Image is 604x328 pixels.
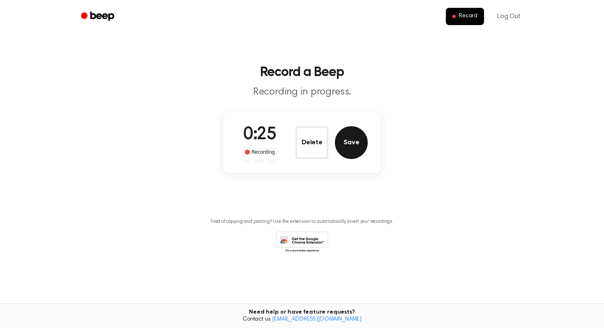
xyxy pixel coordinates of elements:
span: Contact us [5,316,599,323]
button: Record [446,8,484,25]
a: [EMAIL_ADDRESS][DOMAIN_NAME] [272,316,362,322]
h1: Record a Beep [92,66,512,79]
a: Beep [75,9,122,25]
div: Recording [243,148,277,156]
button: Delete Audio Record [295,126,328,159]
span: Record [459,13,477,20]
span: 0:25 [243,126,276,143]
button: Save Audio Record [335,126,368,159]
a: Log Out [489,7,529,26]
p: Recording in progress. [144,85,460,99]
p: Tired of copying and pasting? Use the extension to automatically insert your recordings. [210,219,394,225]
